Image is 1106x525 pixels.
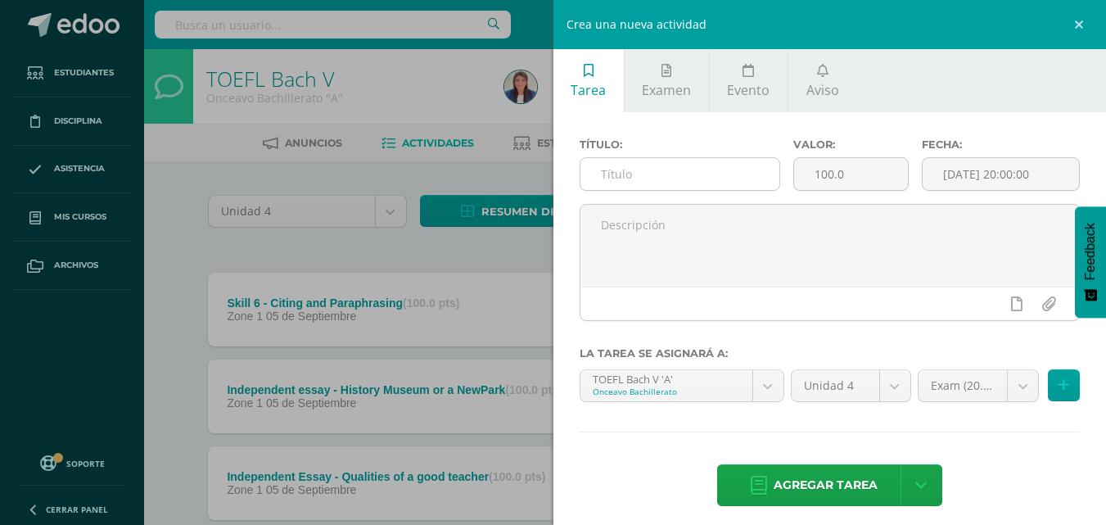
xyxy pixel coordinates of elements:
[571,81,606,99] span: Tarea
[774,465,878,505] span: Agregar tarea
[642,81,691,99] span: Examen
[919,370,1039,401] a: Exam (20.0%)
[806,81,839,99] span: Aviso
[792,370,910,401] a: Unidad 4
[593,370,740,386] div: TOEFL Bach V 'A'
[580,158,779,190] input: Título
[1083,223,1098,280] span: Feedback
[931,370,995,401] span: Exam (20.0%)
[727,81,770,99] span: Evento
[625,49,709,112] a: Examen
[580,347,1081,360] label: La tarea se asignará a:
[922,138,1080,151] label: Fecha:
[923,158,1079,190] input: Fecha de entrega
[553,49,624,112] a: Tarea
[1075,206,1106,318] button: Feedback - Mostrar encuesta
[794,158,908,190] input: Puntos máximos
[793,138,909,151] label: Valor:
[804,370,867,401] span: Unidad 4
[593,386,740,397] div: Onceavo Bachillerato
[788,49,856,112] a: Aviso
[580,138,780,151] label: Título:
[710,49,788,112] a: Evento
[580,370,783,401] a: TOEFL Bach V 'A'Onceavo Bachillerato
